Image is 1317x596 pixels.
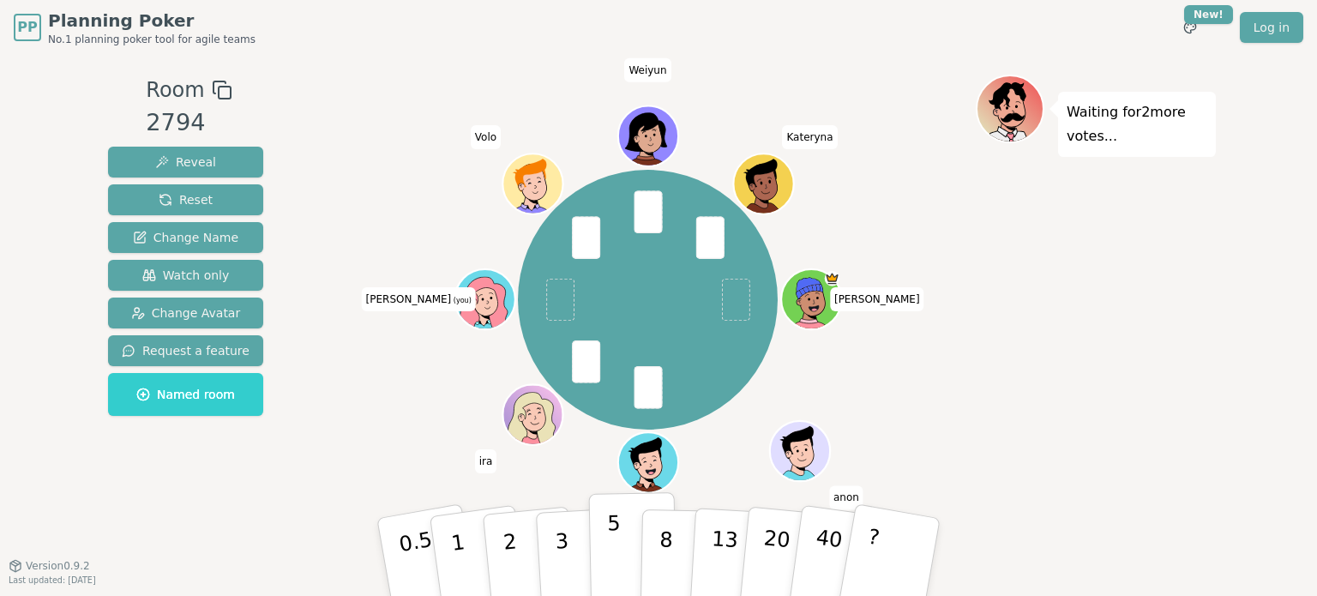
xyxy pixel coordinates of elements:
span: Click to change your name [475,449,497,473]
span: Change Avatar [131,304,241,322]
button: Reveal [108,147,263,178]
button: Click to change your avatar [456,271,513,328]
a: PPPlanning PokerNo.1 planning poker tool for agile teams [14,9,256,46]
span: Watch only [142,267,230,284]
span: Reveal [155,154,216,171]
span: Click to change your name [829,486,863,510]
span: Click to change your name [624,58,671,82]
span: Click to change your name [471,125,501,149]
span: Named room [136,386,235,403]
a: Log in [1240,12,1303,43]
span: Room [146,75,204,105]
button: Watch only [108,260,263,291]
span: Reset [159,191,213,208]
div: 2794 [146,105,232,141]
span: Change Name [133,229,238,246]
span: Last updated: [DATE] [9,575,96,585]
span: (you) [451,297,472,304]
span: Click to change your name [362,287,476,311]
span: Version 0.9.2 [26,559,90,573]
span: Jared is the host [824,271,839,286]
div: New! [1184,5,1233,24]
span: Click to change your name [782,125,837,149]
span: Request a feature [122,342,250,359]
span: Planning Poker [48,9,256,33]
button: Reset [108,184,263,215]
span: No.1 planning poker tool for agile teams [48,33,256,46]
p: Waiting for 2 more votes... [1067,100,1207,148]
span: PP [17,17,37,38]
span: Click to change your name [830,287,924,311]
button: Change Name [108,222,263,253]
button: Change Avatar [108,298,263,328]
button: Named room [108,373,263,416]
button: Request a feature [108,335,263,366]
button: Version0.9.2 [9,559,90,573]
button: New! [1175,12,1206,43]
